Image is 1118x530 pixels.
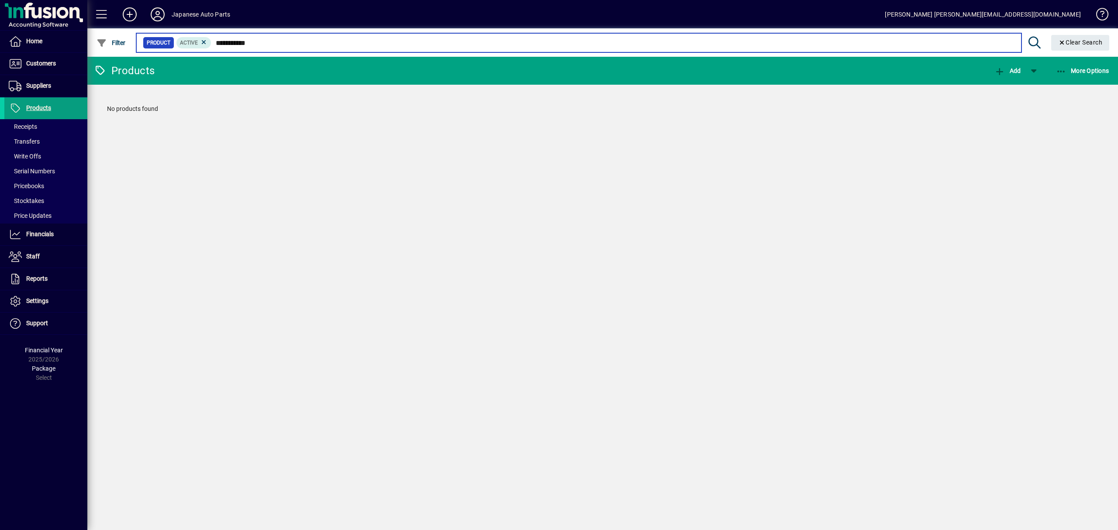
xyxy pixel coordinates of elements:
span: Price Updates [9,212,52,219]
button: Filter [94,35,128,51]
span: More Options [1056,67,1109,74]
button: Clear [1051,35,1110,51]
span: Financials [26,231,54,237]
span: Add [994,67,1021,74]
button: More Options [1054,63,1111,79]
span: Home [26,38,42,45]
span: Settings [26,297,48,304]
span: Reports [26,275,48,282]
div: No products found [98,96,1107,122]
a: Receipts [4,119,87,134]
button: Add [992,63,1023,79]
a: Suppliers [4,75,87,97]
span: Write Offs [9,153,41,160]
a: Staff [4,246,87,268]
span: Product [147,38,170,47]
span: Staff [26,253,40,260]
a: Support [4,313,87,334]
span: Customers [26,60,56,67]
span: Support [26,320,48,327]
a: Write Offs [4,149,87,164]
a: Financials [4,224,87,245]
span: Serial Numbers [9,168,55,175]
span: Pricebooks [9,182,44,189]
span: Products [26,104,51,111]
span: Financial Year [25,347,63,354]
a: Transfers [4,134,87,149]
div: Products [94,64,155,78]
button: Profile [144,7,172,22]
mat-chip: Activation Status: Active [176,37,211,48]
span: Suppliers [26,82,51,89]
span: Receipts [9,123,37,130]
span: Transfers [9,138,40,145]
a: Pricebooks [4,179,87,193]
a: Price Updates [4,208,87,223]
a: Serial Numbers [4,164,87,179]
a: Settings [4,290,87,312]
span: Package [32,365,55,372]
div: [PERSON_NAME] [PERSON_NAME][EMAIL_ADDRESS][DOMAIN_NAME] [885,7,1081,21]
a: Customers [4,53,87,75]
button: Add [116,7,144,22]
a: Home [4,31,87,52]
div: Japanese Auto Parts [172,7,230,21]
a: Reports [4,268,87,290]
a: Knowledge Base [1090,2,1107,30]
span: Stocktakes [9,197,44,204]
span: Filter [97,39,126,46]
a: Stocktakes [4,193,87,208]
span: Active [180,40,198,46]
span: Clear Search [1058,39,1103,46]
